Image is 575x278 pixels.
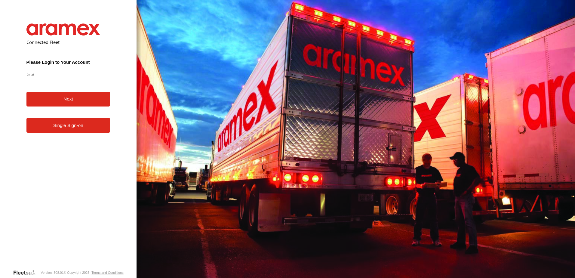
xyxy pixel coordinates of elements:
[13,270,41,276] a: Visit our Website
[26,23,100,36] img: Aramex
[64,271,124,274] div: © Copyright 2025 -
[26,118,110,133] a: Single Sign-on
[26,72,110,76] label: Email
[26,39,110,45] h2: Connected Fleet
[26,60,110,65] h3: Please Login to Your Account
[41,271,63,274] div: Version: 308.01
[26,92,110,107] button: Next
[91,271,123,274] a: Terms and Conditions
